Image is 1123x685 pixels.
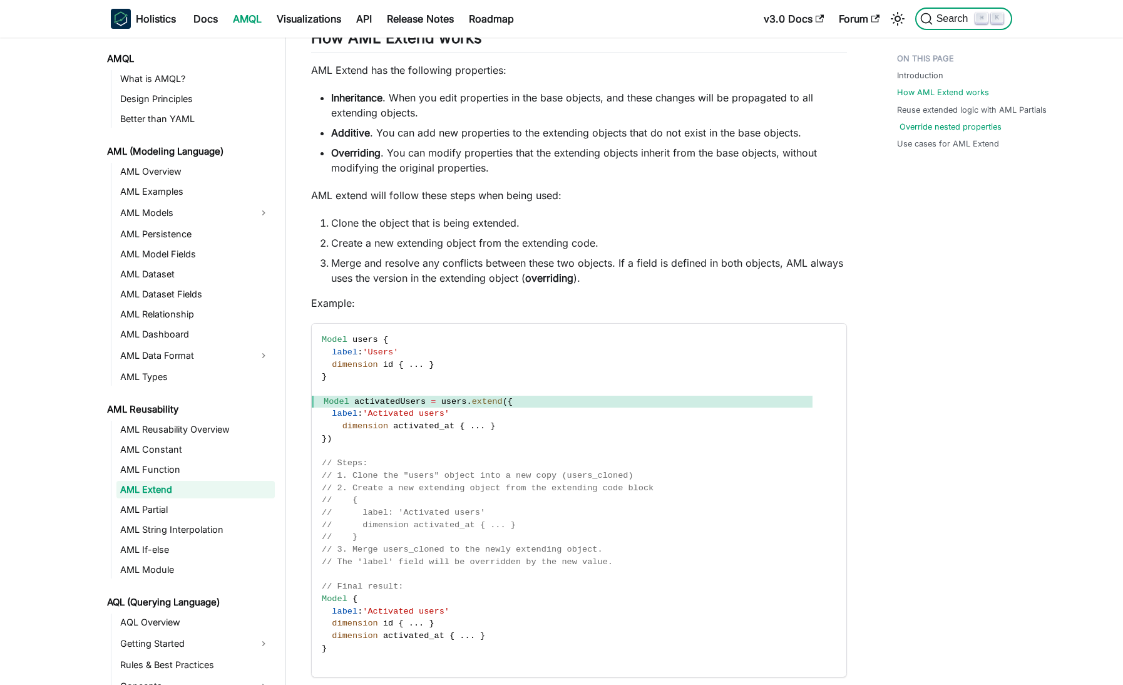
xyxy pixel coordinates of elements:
span: Model [324,397,349,406]
a: What is AMQL? [116,70,275,88]
a: AML Reusability [103,401,275,418]
p: Example: [311,296,847,311]
a: AML Model Fields [116,245,275,263]
span: activated_at [393,421,454,431]
strong: Additive [331,126,370,139]
span: . [414,360,419,369]
p: AML Extend has the following properties: [311,63,847,78]
span: . [467,397,472,406]
a: Use cases for AML Extend [897,138,999,150]
a: AML Dashboard [116,326,275,343]
a: AML Relationship [116,306,275,323]
span: activated_at [383,631,444,641]
button: Expand sidebar category 'AML Models' [252,203,275,223]
a: AML Function [116,461,275,478]
span: { [398,619,403,628]
span: dimension [332,631,377,641]
button: Search (Command+K) [915,8,1012,30]
span: { [352,594,357,604]
span: { [398,360,403,369]
span: { [383,335,388,344]
span: { [459,421,464,431]
a: Release Notes [379,9,461,29]
span: . [419,360,424,369]
span: } [322,434,327,443]
span: . [475,421,480,431]
span: . [480,421,485,431]
span: . [470,421,475,431]
span: // label: 'Activated users' [322,508,485,517]
span: } [480,631,485,641]
span: } [490,421,495,431]
span: dimension [332,360,377,369]
span: . [409,360,414,369]
a: How AML Extend works [897,86,989,98]
a: Roadmap [461,9,521,29]
span: ( [503,397,508,406]
span: } [429,360,434,369]
a: Rules & Best Practices [116,656,275,674]
span: . [414,619,419,628]
span: // } [322,532,357,542]
a: AML Overview [116,163,275,180]
li: . When you edit properties in the base objects, and these changes will be propagated to all exten... [331,90,847,120]
span: activatedUsers [354,397,426,406]
span: Search [933,13,976,24]
span: // dimension activated_at { ... } [322,520,516,530]
a: AQL Overview [116,614,275,631]
kbd: K [991,13,1003,24]
span: Model [322,335,347,344]
span: // Steps: [322,458,367,468]
button: Expand sidebar category 'AML Data Format' [252,346,275,366]
a: AML (Modeling Language) [103,143,275,160]
span: id [383,360,393,369]
a: AML Constant [116,441,275,458]
span: } [322,372,327,381]
kbd: ⌘ [975,13,988,24]
a: AML Data Format [116,346,252,366]
span: . [465,631,470,641]
strong: Inheritance [331,91,382,104]
li: Create a new extending object from the extending code. [331,235,847,250]
strong: Overriding [331,147,381,159]
span: } [429,619,434,628]
span: 'Activated users' [362,607,449,616]
span: // The 'label' field will be overridden by the new value. [322,557,613,567]
span: . [470,631,475,641]
span: 'Users' [362,348,398,357]
span: label [332,409,357,418]
b: Holistics [136,11,176,26]
a: Design Principles [116,90,275,108]
span: label [332,348,357,357]
p: AML extend will follow these steps when being used: [311,188,847,203]
a: AML Models [116,203,252,223]
img: Holistics [111,9,131,29]
span: // 3. Merge users_cloned to the newly extending object. [322,545,603,554]
span: // { [322,495,357,505]
a: AML Module [116,561,275,579]
a: AML Partial [116,501,275,518]
strong: overriding [525,272,573,284]
a: AML Examples [116,183,275,200]
a: AMQL [225,9,269,29]
a: Forum [831,9,887,29]
span: dimension [332,619,377,628]
a: Getting Started [116,634,252,654]
span: Model [322,594,347,604]
span: extend [472,397,503,406]
a: AML Dataset Fields [116,286,275,303]
span: // Final result: [322,582,404,591]
li: Clone the object that is being extended. [331,215,847,230]
a: v3.0 Docs [756,9,831,29]
a: API [349,9,379,29]
a: Better than YAML [116,110,275,128]
h2: How AML Extend works [311,29,847,53]
span: label [332,607,357,616]
a: Override nested properties [900,121,1002,133]
a: AML Extend [116,481,275,498]
span: 'Activated users' [362,409,449,418]
button: Switch between dark and light mode (currently light mode) [888,9,908,29]
li: . You can modify properties that the extending objects inherit from the base objects, without mod... [331,145,847,175]
li: . You can add new properties to the extending objects that do not exist in the base objects. [331,125,847,140]
a: AML Types [116,368,275,386]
